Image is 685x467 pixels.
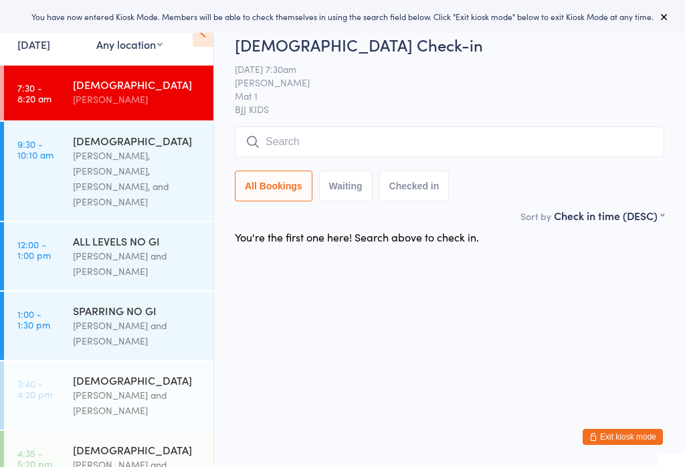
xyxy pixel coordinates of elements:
div: [DEMOGRAPHIC_DATA] [73,373,202,387]
time: 9:30 - 10:10 am [17,138,54,160]
time: 3:40 - 4:20 pm [17,378,52,399]
time: 12:00 - 1:00 pm [17,239,51,260]
time: 1:00 - 1:30 pm [17,308,50,330]
div: [PERSON_NAME] and [PERSON_NAME] [73,248,202,279]
span: [DATE] 7:30am [235,62,644,76]
div: [PERSON_NAME] [73,92,202,107]
button: Exit kiosk mode [583,429,663,445]
h2: [DEMOGRAPHIC_DATA] Check-in [235,33,664,56]
div: ALL LEVELS NO GI [73,233,202,248]
div: [DEMOGRAPHIC_DATA] [73,133,202,148]
button: Checked in [379,171,450,201]
input: Search [235,126,664,157]
button: Waiting [319,171,373,201]
div: Check in time (DESC) [554,208,664,223]
div: Any location [96,37,163,52]
a: 1:00 -1:30 pmSPARRING NO GI[PERSON_NAME] and [PERSON_NAME] [4,292,213,360]
span: Mat 1 [235,89,644,102]
a: 3:40 -4:20 pm[DEMOGRAPHIC_DATA][PERSON_NAME] and [PERSON_NAME] [4,361,213,430]
button: All Bookings [235,171,312,201]
label: Sort by [520,209,551,223]
a: 12:00 -1:00 pmALL LEVELS NO GI[PERSON_NAME] and [PERSON_NAME] [4,222,213,290]
div: You're the first one here! Search above to check in. [235,229,479,244]
div: [PERSON_NAME] and [PERSON_NAME] [73,387,202,418]
span: [PERSON_NAME] [235,76,644,89]
a: [DATE] [17,37,50,52]
div: [DEMOGRAPHIC_DATA] [73,442,202,457]
span: BJJ KIDS [235,102,664,116]
div: [PERSON_NAME] and [PERSON_NAME] [73,318,202,349]
div: You have now entered Kiosk Mode. Members will be able to check themselves in using the search fie... [21,11,664,22]
div: [PERSON_NAME], [PERSON_NAME], [PERSON_NAME], and [PERSON_NAME] [73,148,202,209]
a: 7:30 -8:20 am[DEMOGRAPHIC_DATA][PERSON_NAME] [4,66,213,120]
div: SPARRING NO GI [73,303,202,318]
a: 9:30 -10:10 am[DEMOGRAPHIC_DATA][PERSON_NAME], [PERSON_NAME], [PERSON_NAME], and [PERSON_NAME] [4,122,213,221]
div: [DEMOGRAPHIC_DATA] [73,77,202,92]
time: 7:30 - 8:20 am [17,82,52,104]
